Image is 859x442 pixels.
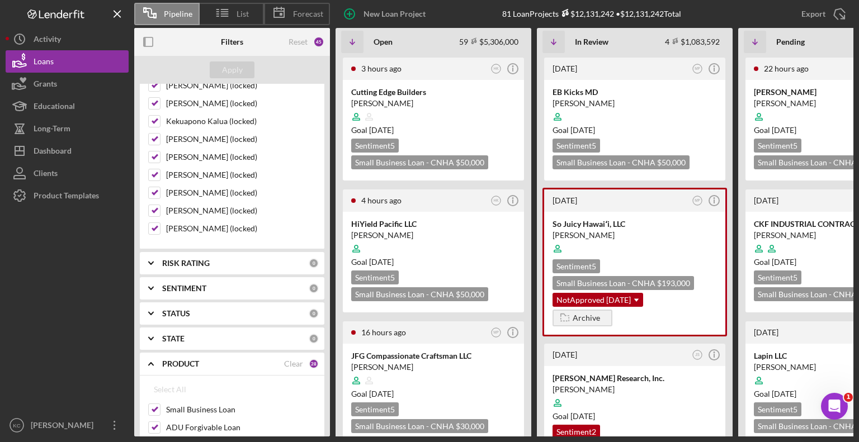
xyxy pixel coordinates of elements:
div: Dashboard [34,140,72,165]
iframe: Intercom live chat [821,393,848,420]
time: 10/18/2025 [369,257,394,267]
span: Goal [754,257,796,267]
label: [PERSON_NAME] (locked) [166,169,316,180]
button: New Loan Project [336,3,437,25]
div: Small Business Loan - CNHA [351,155,488,169]
span: Goal [351,125,394,135]
button: Clients [6,162,129,184]
text: HK [494,198,499,202]
div: [PERSON_NAME] [553,230,717,241]
div: Sentiment 5 [351,139,399,153]
div: 0 [309,308,319,319]
text: KC [13,422,20,429]
div: Reset [289,37,308,46]
time: 07/28/2025 [772,389,796,398]
time: 07/24/2025 [570,125,595,135]
div: Sentiment 5 [351,402,399,416]
time: 2025-09-03 21:14 [361,196,402,205]
div: [PERSON_NAME] [351,98,516,109]
time: 2025-04-01 02:48 [553,350,577,359]
a: [DATE]MPEB Kicks MD[PERSON_NAME]Goal [DATE]Sentiment5Small Business Loan - CNHA $50,000 [542,56,727,182]
time: 2025-08-19 21:12 [754,327,778,337]
div: 0 [309,334,319,344]
text: HK [494,66,499,70]
div: 4 $1,083,592 [665,37,720,46]
button: Long-Term [6,117,129,140]
button: Activity [6,28,129,50]
time: 2025-09-03 03:41 [764,64,809,73]
div: Product Templates [34,184,99,210]
span: 1 [844,393,853,402]
div: Sentiment 5 [754,139,801,153]
div: Small Business Loan - CNHA [351,419,488,433]
button: Select All [148,378,192,401]
div: Sentiment 5 [553,259,600,273]
button: MP [690,61,705,77]
div: $12,131,242 [559,9,614,18]
div: Archive [573,310,600,326]
div: [PERSON_NAME] [351,230,516,241]
label: [PERSON_NAME] (locked) [166,187,316,198]
button: Export [790,3,853,25]
div: [PERSON_NAME] Research, Inc. [553,373,717,384]
time: 2025-09-03 09:13 [361,327,406,337]
div: Cutting Edge Builders [351,87,516,98]
label: Kekuapono Kalua (locked) [166,116,316,127]
time: 09/29/2025 [772,125,796,135]
span: $50,000 [456,158,484,167]
b: STATUS [162,309,190,318]
div: [PERSON_NAME] [553,384,717,395]
div: New Loan Project [364,3,426,25]
div: Select All [154,378,186,401]
a: Loans [6,50,129,73]
label: [PERSON_NAME] (locked) [166,80,316,91]
label: Small Business Loan [166,404,316,415]
div: Sentiment 5 [754,402,801,416]
div: [PERSON_NAME] [28,414,101,439]
span: List [237,9,249,18]
label: [PERSON_NAME] (locked) [166,151,316,163]
b: In Review [575,37,608,46]
span: Goal [351,257,394,267]
div: Export [801,3,825,25]
span: Goal [351,389,394,398]
div: So Juicy Hawaiʻi, LLC [553,218,717,230]
div: NotApproved [DATE] [553,293,643,307]
span: $30,000 [456,421,484,431]
div: Small Business Loan - CNHA $193,000 [553,276,694,290]
label: [PERSON_NAME] (locked) [166,98,316,109]
div: 28 [309,359,319,369]
div: Sentiment 2 [553,425,600,439]
div: [PERSON_NAME] [351,362,516,373]
div: HiYield Pacific LLC [351,218,516,230]
text: MP [493,330,499,334]
b: Pending [776,37,805,46]
b: SENTIMENT [162,284,206,293]
time: 2025-08-22 23:38 [754,196,778,205]
time: 04/28/2025 [570,411,595,421]
div: 59 $5,306,000 [459,37,518,46]
button: HK [489,61,504,77]
a: [DATE]MPSo Juicy Hawaiʻi, LLC[PERSON_NAME]Sentiment5Small Business Loan - CNHA $193,000NotApprove... [542,188,727,336]
div: EB Kicks MD [553,87,717,98]
div: Sentiment 5 [553,139,600,153]
div: 0 [309,283,319,293]
time: 10/18/2025 [369,389,394,398]
div: 45 [313,36,324,47]
span: $50,000 [657,158,686,167]
a: 4 hours agoHKHiYield Pacific LLC[PERSON_NAME]Goal [DATE]Sentiment5Small Business Loan - CNHA $50,000 [341,188,526,314]
time: 2025-08-09 03:32 [553,64,577,73]
a: Product Templates [6,184,129,207]
span: Goal [553,125,595,135]
b: STATE [162,334,185,343]
button: Educational [6,95,129,117]
div: Loans [34,50,54,75]
text: MP [695,198,700,202]
label: [PERSON_NAME] (locked) [166,205,316,216]
label: [PERSON_NAME] (locked) [166,134,316,145]
label: ADU Forgivable Loan [166,422,316,433]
